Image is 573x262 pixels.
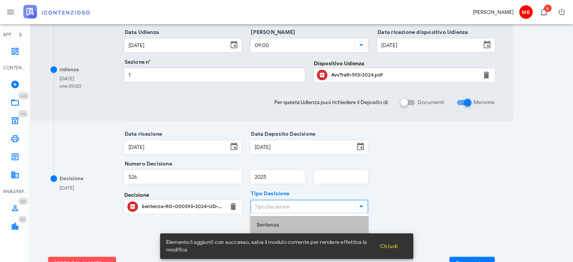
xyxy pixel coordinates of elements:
[519,5,533,19] span: MB
[516,3,535,21] button: MB
[380,243,398,250] span: Chiudi
[60,185,74,191] span: [DATE]
[23,5,90,18] img: logo-text-2x.png
[18,92,29,100] span: Distintivo
[125,170,241,183] input: Numero Decisione
[418,99,444,106] label: Documenti
[317,70,327,80] button: Clicca per aprire un'anteprima del file o scaricarlo
[122,160,172,168] label: Numero Decisione
[535,3,553,21] button: Distintivo
[18,110,28,118] span: Distintivo
[249,190,289,198] label: Tipo Decisione
[544,5,552,12] span: Distintivo
[374,239,404,253] button: Chiudi
[125,69,305,81] input: Sezione n°
[251,39,353,52] input: Ora Udienza
[331,69,477,81] div: Clicca per aprire un'anteprima del file o scaricarlo
[249,29,295,36] label: [PERSON_NAME]
[3,64,27,71] div: CONTENZIOSO
[20,112,26,116] span: 319
[166,239,374,254] span: Elemento/i aggiunti con successo, salva il modulo corrente per rendere effettiva la modifica
[473,8,513,16] div: [PERSON_NAME]
[60,75,81,83] div: [DATE]
[331,72,477,78] div: AvvTratt-593-2024.pdf
[60,175,84,182] div: Decisione
[18,216,27,223] span: Distintivo
[60,83,81,90] div: ore 09:00
[314,60,364,67] label: Dispositivo Udienza
[375,29,468,36] label: Data ricezione dispositivo Udienza
[3,188,27,195] div: ANAGRAFICA
[122,58,151,66] label: Sezione n°
[257,222,362,228] div: Sentenza
[251,200,353,213] input: Tipo Decisione
[18,198,29,205] span: Distintivo
[60,66,79,74] div: Udienza
[482,70,491,80] button: Elimina
[122,130,162,138] label: Data ricezione
[124,191,149,199] label: Decisione
[249,130,315,138] label: Data Deposito Decisione
[142,201,225,213] div: Clicca per aprire un'anteprima del file o scaricarlo
[274,98,388,106] span: Per questa Udienza puoi richiedere il Deposito di:
[142,204,225,210] div: Sentenza-RG-000593-2024-UD-24092025.pdf
[20,199,26,204] span: 325
[20,93,27,98] span: 643
[474,99,495,106] label: Memorie
[122,29,159,36] label: Data Udienza
[20,217,25,222] span: 88
[127,201,138,212] button: Clicca per aprire un'anteprima del file o scaricarlo
[229,202,238,211] button: Elimina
